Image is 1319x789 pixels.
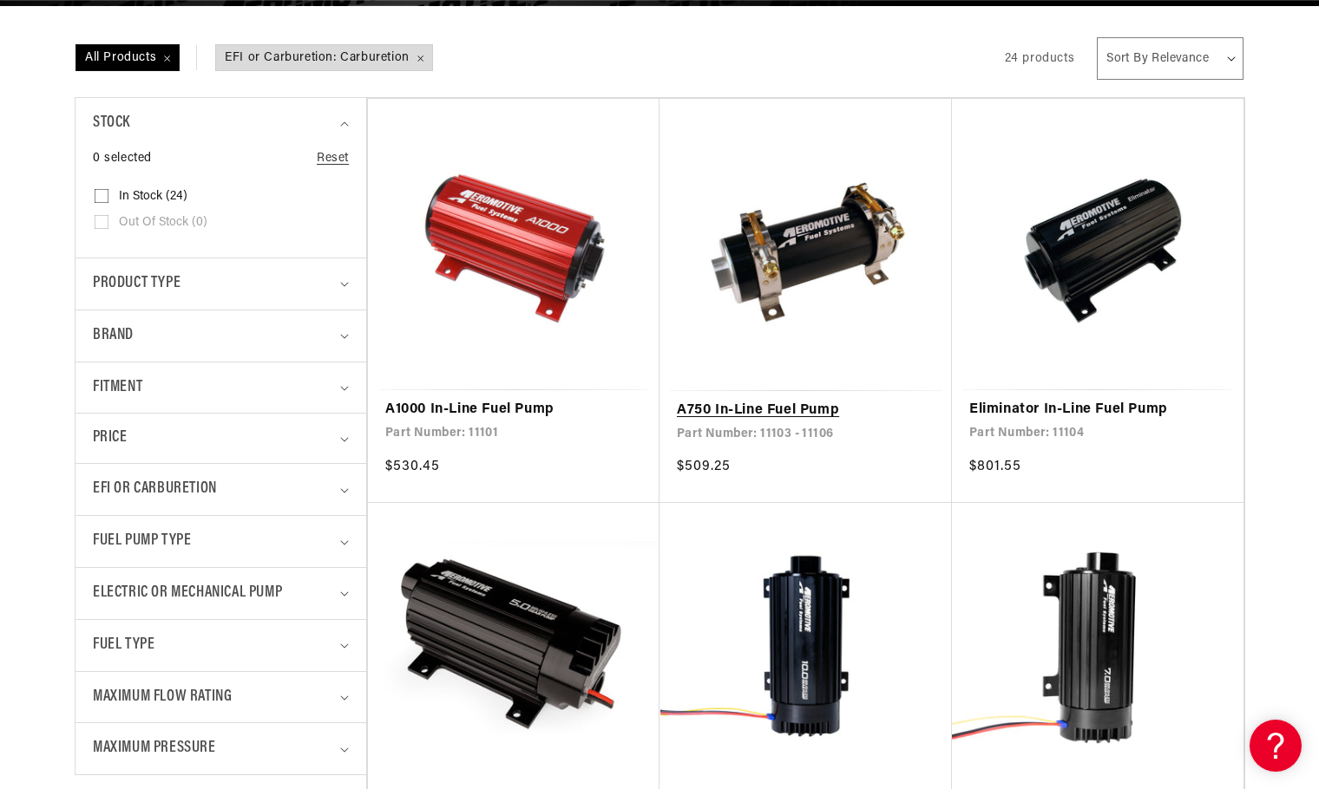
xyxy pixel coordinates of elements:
[93,477,217,502] span: EFI or Carburetion
[93,672,349,723] summary: Maximum Flow Rating (0 selected)
[93,581,282,606] span: Electric or Mechanical Pump
[119,215,207,231] span: Out of stock (0)
[93,516,349,567] summary: Fuel Pump Type (0 selected)
[385,399,642,421] a: A1000 In-Line Fuel Pump
[75,45,214,71] a: All Products
[93,414,349,463] summary: Price
[93,111,130,136] span: Stock
[93,375,142,401] span: Fitment
[93,568,349,619] summary: Electric or Mechanical Pump (0 selected)
[93,736,216,761] span: Maximum Pressure
[317,149,349,168] a: Reset
[93,362,349,414] summary: Fitment (0 selected)
[216,45,432,71] span: EFI or Carburetion: Carburetion
[119,189,187,205] span: In stock (24)
[677,400,935,422] a: A750 In-Line Fuel Pump
[93,258,349,310] summary: Product type (0 selected)
[93,427,127,450] span: Price
[93,98,349,149] summary: Stock (0 selected)
[93,323,134,349] span: Brand
[93,633,154,658] span: Fuel Type
[93,529,191,554] span: Fuel Pump Type
[93,310,349,362] summary: Brand (0 selected)
[76,45,179,71] span: All Products
[1005,52,1075,65] span: 24 products
[93,149,152,168] span: 0 selected
[969,399,1226,421] a: Eliminator In-Line Fuel Pump
[93,723,349,774] summary: Maximum Pressure (0 selected)
[93,464,349,515] summary: EFI or Carburetion (1 selected)
[93,685,232,710] span: Maximum Flow Rating
[93,271,180,297] span: Product type
[93,620,349,671] summary: Fuel Type (0 selected)
[214,45,434,71] a: EFI or Carburetion: Carburetion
